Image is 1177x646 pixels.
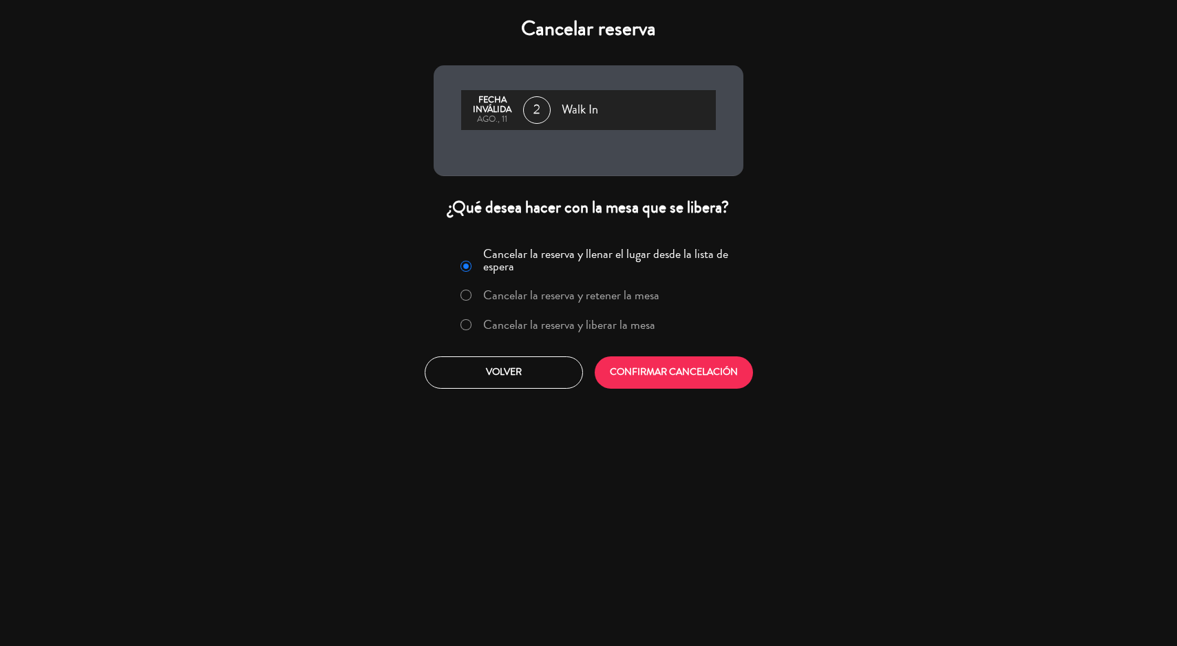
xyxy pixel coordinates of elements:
button: CONFIRMAR CANCELACIÓN [595,356,753,389]
div: ¿Qué desea hacer con la mesa que se libera? [434,197,743,218]
label: Cancelar la reserva y liberar la mesa [483,319,655,331]
div: ago., 11 [468,115,516,125]
span: 2 [523,96,551,124]
button: Volver [425,356,583,389]
h4: Cancelar reserva [434,17,743,41]
label: Cancelar la reserva y llenar el lugar desde la lista de espera [483,248,735,272]
div: Fecha inválida [468,96,516,115]
label: Cancelar la reserva y retener la mesa [483,289,659,301]
span: Walk In [562,100,598,120]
